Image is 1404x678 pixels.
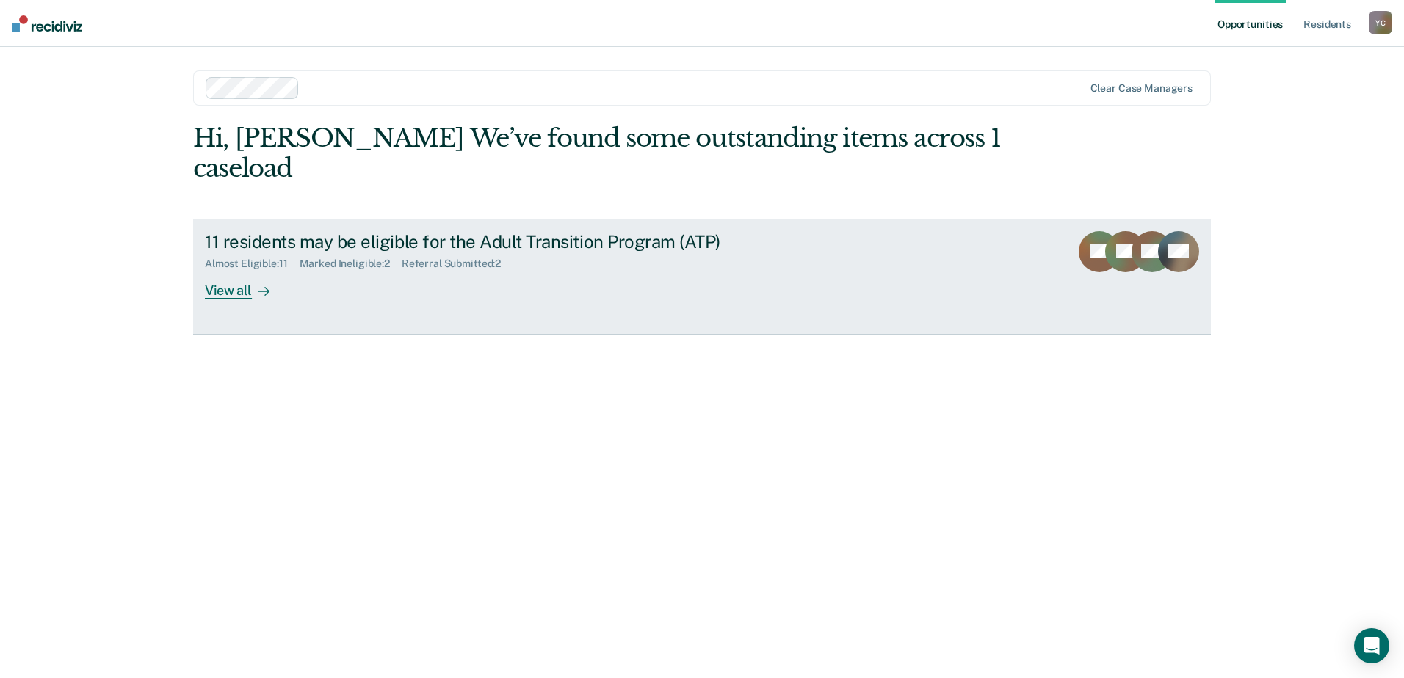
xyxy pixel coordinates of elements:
[193,123,1007,183] div: Hi, [PERSON_NAME] We’ve found some outstanding items across 1 caseload
[1369,11,1392,34] div: Y C
[1090,82,1193,95] div: Clear case managers
[205,258,300,270] div: Almost Eligible : 11
[193,219,1211,335] a: 11 residents may be eligible for the Adult Transition Program (ATP)Almost Eligible:11Marked Ineli...
[1369,11,1392,34] button: YC
[12,15,82,32] img: Recidiviz
[205,231,720,252] div: 11 residents may be eligible for the Adult Transition Program (ATP)
[1354,628,1389,663] div: Open Intercom Messenger
[205,270,287,299] div: View all
[402,258,513,270] div: Referral Submitted : 2
[300,258,402,270] div: Marked Ineligible : 2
